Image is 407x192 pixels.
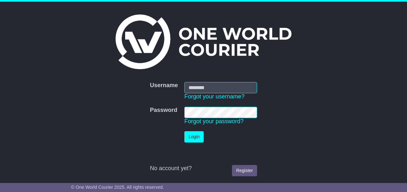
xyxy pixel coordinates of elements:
button: Login [184,131,204,142]
a: Register [232,165,257,176]
label: Username [150,82,178,89]
div: No account yet? [150,165,257,172]
span: © One World Courier 2025. All rights reserved. [71,185,164,190]
a: Forgot your password? [184,118,244,124]
label: Password [150,107,177,114]
a: Forgot your username? [184,93,245,100]
img: One World [116,14,291,69]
